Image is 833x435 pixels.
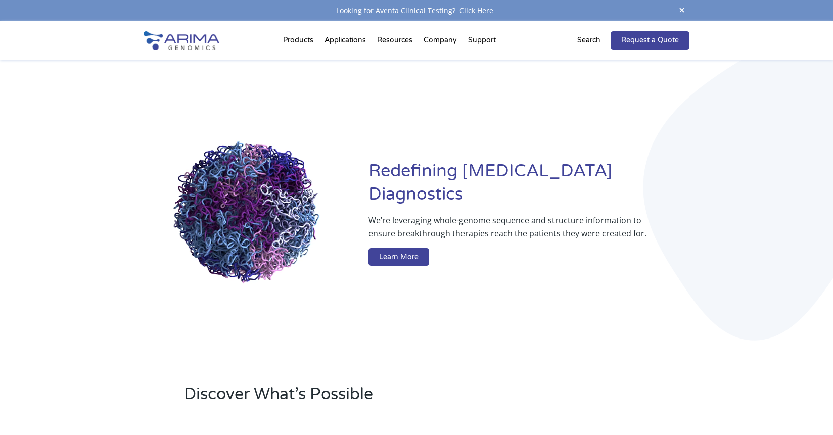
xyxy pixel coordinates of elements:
[611,31,689,50] a: Request a Quote
[144,31,219,50] img: Arima-Genomics-logo
[455,6,497,15] a: Click Here
[368,248,429,266] a: Learn More
[782,386,833,435] iframe: Chat Widget
[368,160,689,214] h1: Redefining [MEDICAL_DATA] Diagnostics
[368,214,649,248] p: We’re leveraging whole-genome sequence and structure information to ensure breakthrough therapies...
[184,383,545,413] h2: Discover What’s Possible
[577,34,600,47] p: Search
[144,4,689,17] div: Looking for Aventa Clinical Testing?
